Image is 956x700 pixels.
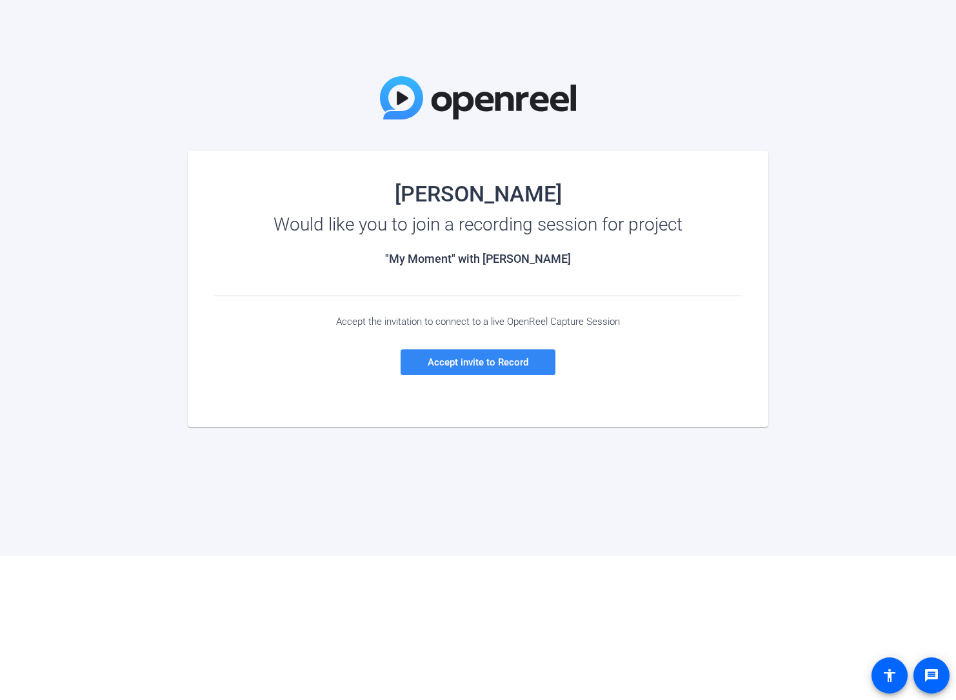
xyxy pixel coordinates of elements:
mat-icon: message [924,668,939,683]
span: Accept invite to Record [428,356,528,368]
mat-icon: accessibility [882,668,897,683]
div: Would like you to join a recording session for project [214,214,742,235]
h2: "My Moment" with [PERSON_NAME] [214,252,742,266]
div: Accept the invitation to connect to a live OpenReel Capture Session [214,316,742,327]
img: OpenReel Logo [380,76,576,119]
div: [PERSON_NAME] [214,183,742,204]
a: Accept invite to Record [401,349,555,375]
